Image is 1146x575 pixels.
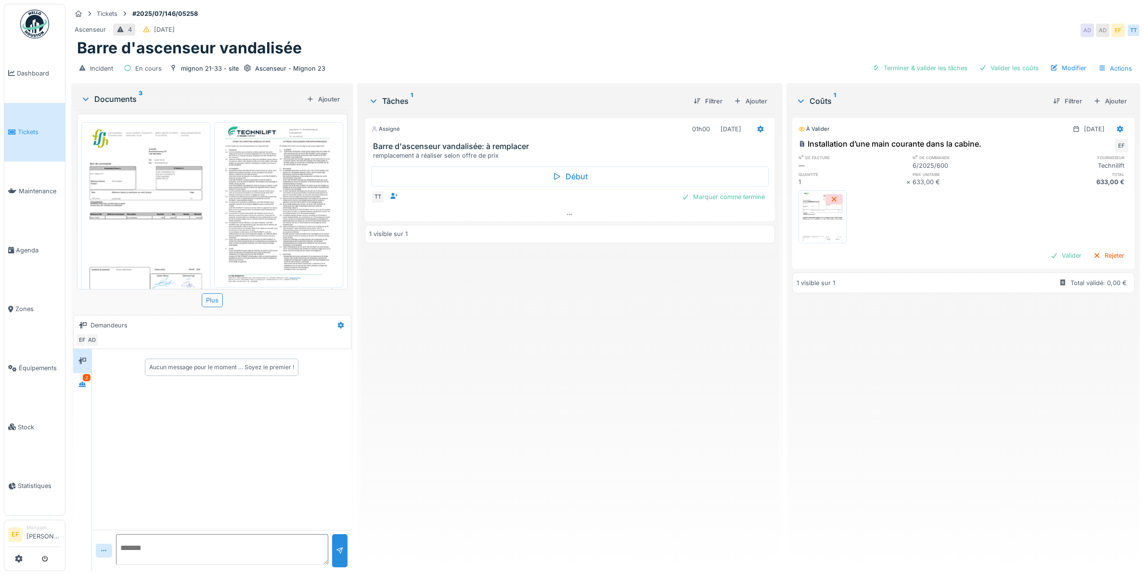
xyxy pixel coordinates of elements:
a: Zones [4,280,65,339]
a: Tickets [4,103,65,162]
sup: 3 [139,93,142,105]
div: TT [1127,24,1140,37]
div: Ajouter [303,93,344,106]
div: 1 visible sur 1 [369,229,408,238]
span: Stock [18,423,61,432]
span: Dashboard [17,69,61,78]
div: 633,00 € [1020,177,1128,187]
div: Assigné [371,125,400,133]
div: Total validé: 0,00 € [1070,278,1127,287]
a: Statistiques [4,457,65,516]
div: Technilift_EXTRAIT DES CONDITIONS GÉNÉRALES DE VENTE FR-NL.pdf [214,287,343,297]
span: Équipements [19,363,61,373]
div: 01h00 [692,125,710,134]
h6: fournisseur [1020,154,1128,161]
h6: total [1020,171,1128,177]
span: Zones [15,304,61,313]
li: [PERSON_NAME] [26,524,61,545]
div: 1 visible sur 1 [797,278,835,287]
div: Technilift [1020,161,1128,170]
div: AD [1096,24,1109,37]
sup: 1 [411,95,413,107]
div: [DATE] [721,125,741,134]
div: Ascenseur [75,25,106,34]
div: 1 [798,177,906,187]
div: Tâches [369,95,686,107]
div: Plus [202,293,223,307]
h6: n° de facture [798,154,906,161]
h6: n° de commande [913,154,1020,161]
div: AD [1081,24,1094,37]
div: Installation d’une main courante dans la cabine. [798,138,981,150]
sup: 1 [834,95,836,107]
a: EF Manager[PERSON_NAME] [8,524,61,547]
h6: prix unitaire [913,171,1020,177]
span: Tickets [18,127,61,137]
div: [DATE] [154,25,175,34]
a: Stock [4,398,65,457]
span: Agenda [16,246,61,255]
div: Valider [1046,249,1085,262]
div: mignon 21-33 - site [181,64,239,73]
img: Badge_color-CXgf-gQk.svg [20,10,49,38]
div: 2 [83,374,90,381]
img: kt60lbgcwti7dmidu5lklrh27hjv [801,193,844,241]
div: Tickets [97,9,117,18]
div: 6/2025/600 [913,161,1020,170]
div: EF [1111,24,1125,37]
div: Filtrer [690,95,726,108]
div: EF [1115,139,1128,152]
div: Terminer & valider les tâches [868,62,971,75]
div: À valider [798,125,829,133]
div: Début [371,166,769,187]
div: — [798,161,906,170]
div: AD [85,333,99,347]
li: EF [8,527,23,542]
a: Maintenance [4,162,65,221]
div: Rejeter [1089,249,1128,262]
h6: quantité [798,171,906,177]
div: Documents [81,93,303,105]
div: Ajouter [730,95,771,108]
h3: Barre d'ascenseur vandalisée: à remplacer [373,142,771,151]
span: Statistiques [18,481,61,490]
div: 633,00 € [913,177,1020,187]
div: EF [76,333,89,347]
div: Filtrer [1049,95,1086,108]
div: Demandeurs [90,321,128,330]
div: Coûts [796,95,1045,107]
div: × [906,177,913,187]
img: wapu6bjs623i0muwczvtnb02j6b1 [84,125,208,300]
a: Agenda [4,221,65,280]
a: Dashboard [4,44,65,103]
img: nzu6rrwhdovzl1eqcih47fxtfdmk [217,125,341,285]
div: [DATE] [1084,125,1105,134]
div: remplacement à réaliser selon offre de prix [373,151,771,160]
div: TT [371,190,385,204]
div: En cours [135,64,162,73]
a: Équipements [4,338,65,398]
h1: Barre d'ascenseur vandalisée [77,39,302,57]
div: Marquer comme terminé [678,190,769,203]
span: Maintenance [19,187,61,196]
div: Valider les coûts [975,62,1043,75]
div: Ajouter [1090,95,1131,108]
div: Ascenseur - Mignon 23 [255,64,325,73]
div: Modifier [1046,62,1090,75]
div: Manager [26,524,61,531]
div: Actions [1094,62,1136,75]
strong: #2025/07/146/05258 [129,9,202,18]
div: Aucun message pour le moment … Soyez le premier ! [149,363,294,372]
div: Incident [90,64,113,73]
div: 4 [128,25,132,34]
